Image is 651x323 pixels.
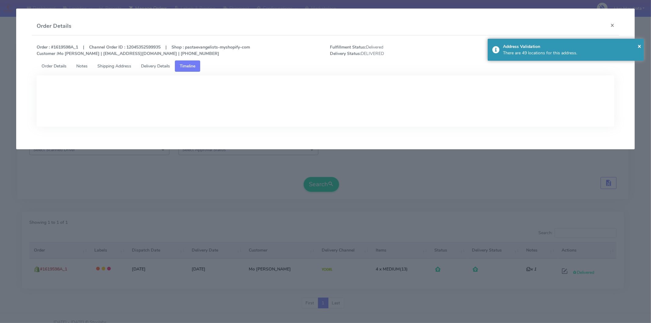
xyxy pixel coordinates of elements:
[503,43,639,50] div: Address Validation
[330,44,366,50] strong: Fulfillment Status:
[330,51,361,56] strong: Delivery Status:
[638,42,641,50] span: ×
[37,44,250,56] strong: Order : #1619598A_1 | Channel Order ID : 12045352599935 | Shop : pastaevangelists-myshopify-com M...
[503,50,639,56] div: There are 49 locations for this address.
[141,63,170,69] span: Delivery Details
[76,63,88,69] span: Notes
[37,22,71,30] h4: Order Details
[606,17,619,33] button: Close
[325,44,472,57] span: Delivered DELIVERED
[37,51,57,56] strong: Customer :
[42,63,67,69] span: Order Details
[37,60,614,72] ul: Tabs
[97,63,131,69] span: Shipping Address
[180,63,195,69] span: Timeline
[638,42,641,51] button: Close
